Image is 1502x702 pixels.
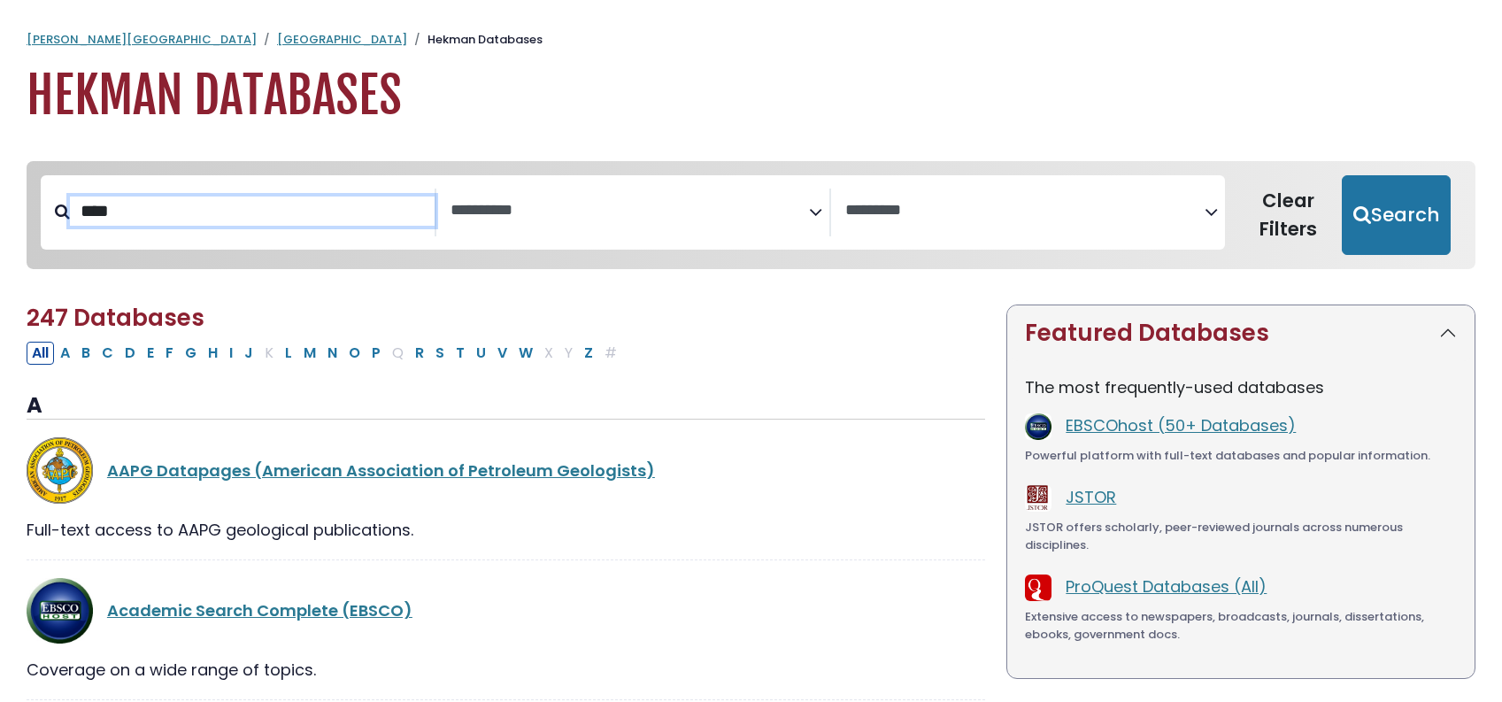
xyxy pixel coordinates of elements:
button: Clear Filters [1236,175,1343,255]
button: Filter Results V [492,342,512,365]
button: Filter Results D [119,342,141,365]
a: AAPG Datapages (American Association of Petroleum Geologists) [107,459,655,482]
button: Filter Results Z [579,342,598,365]
button: Filter Results F [160,342,179,365]
button: Filter Results R [410,342,429,365]
h1: Hekman Databases [27,66,1475,126]
button: Submit for Search Results [1342,175,1451,255]
button: Filter Results N [322,342,343,365]
button: All [27,342,54,365]
textarea: Search [451,202,810,220]
button: Filter Results E [142,342,159,365]
a: [PERSON_NAME][GEOGRAPHIC_DATA] [27,31,257,48]
h3: A [27,393,985,420]
a: JSTOR [1066,486,1116,508]
button: Filter Results I [224,342,238,365]
button: Filter Results H [203,342,223,365]
div: Extensive access to newspapers, broadcasts, journals, dissertations, ebooks, government docs. [1025,608,1457,643]
textarea: Search [845,202,1205,220]
button: Filter Results A [55,342,75,365]
button: Filter Results U [471,342,491,365]
div: JSTOR offers scholarly, peer-reviewed journals across numerous disciplines. [1025,519,1457,553]
div: Alpha-list to filter by first letter of database name [27,341,624,363]
div: Powerful platform with full-text databases and popular information. [1025,447,1457,465]
p: The most frequently-used databases [1025,375,1457,399]
button: Filter Results L [280,342,297,365]
button: Filter Results C [96,342,119,365]
input: Search database by title or keyword [70,197,435,226]
a: EBSCOhost (50+ Databases) [1066,414,1296,436]
nav: Search filters [27,161,1475,269]
a: ProQuest Databases (All) [1066,575,1267,598]
button: Filter Results M [298,342,321,365]
button: Filter Results P [366,342,386,365]
a: Academic Search Complete (EBSCO) [107,599,412,621]
nav: breadcrumb [27,31,1475,49]
button: Featured Databases [1007,305,1475,361]
button: Filter Results S [430,342,450,365]
button: Filter Results T [451,342,470,365]
button: Filter Results O [343,342,366,365]
li: Hekman Databases [407,31,543,49]
button: Filter Results B [76,342,96,365]
button: Filter Results W [513,342,538,365]
div: Coverage on a wide range of topics. [27,658,985,682]
a: [GEOGRAPHIC_DATA] [277,31,407,48]
span: 247 Databases [27,302,204,334]
button: Filter Results J [239,342,258,365]
button: Filter Results G [180,342,202,365]
div: Full-text access to AAPG geological publications. [27,518,985,542]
